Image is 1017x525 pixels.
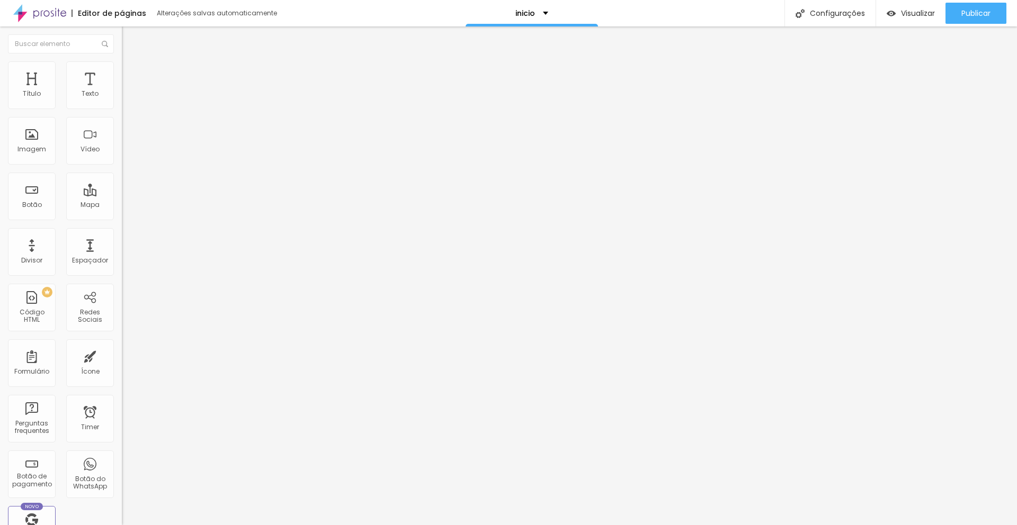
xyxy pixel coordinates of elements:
div: Perguntas frequentes [11,420,52,435]
input: Buscar elemento [8,34,114,53]
div: Botão do WhatsApp [69,475,111,491]
div: Formulário [14,368,49,375]
img: Icone [796,9,805,18]
span: Visualizar [901,9,935,17]
div: Mapa [81,201,100,209]
button: Publicar [945,3,1006,24]
div: Redes Sociais [69,309,111,324]
div: Alterações salvas automaticamente [157,10,279,16]
button: Visualizar [876,3,945,24]
div: Título [23,90,41,97]
div: Ícone [81,368,100,375]
div: Botão de pagamento [11,473,52,488]
div: Botão [22,201,42,209]
div: Novo [21,503,43,510]
img: view-1.svg [887,9,896,18]
div: Divisor [21,257,42,264]
div: Texto [82,90,99,97]
div: Vídeo [81,146,100,153]
img: Icone [102,41,108,47]
div: Editor de páginas [72,10,146,17]
iframe: Editor [122,26,1017,525]
span: Publicar [961,9,991,17]
div: Timer [81,423,99,431]
div: Espaçador [72,257,108,264]
div: Imagem [17,146,46,153]
p: inicio [515,10,535,17]
div: Código HTML [11,309,52,324]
